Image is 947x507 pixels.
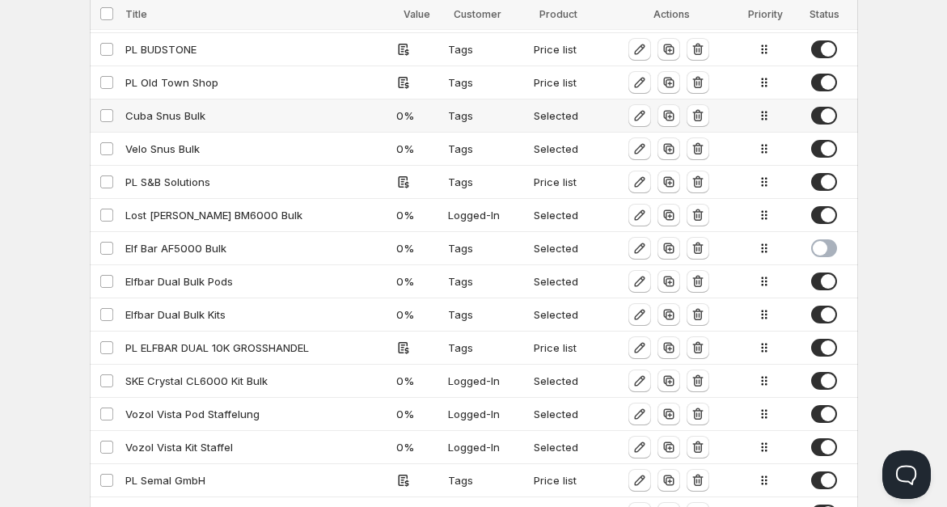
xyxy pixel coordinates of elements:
[534,240,600,256] div: Selected
[448,174,525,190] div: Tags
[534,340,600,356] div: Price list
[125,406,387,422] div: Vozol Vista Pod Staffelung
[125,41,387,57] div: PL BUDSTONE
[534,207,600,223] div: Selected
[396,406,438,422] div: 0 %
[534,472,600,488] div: Price list
[448,472,525,488] div: Tags
[396,306,438,323] div: 0 %
[125,141,387,157] div: Velo Snus Bulk
[396,240,438,256] div: 0 %
[810,8,839,20] span: Status
[448,141,525,157] div: Tags
[396,439,438,455] div: 0 %
[448,74,525,91] div: Tags
[534,406,600,422] div: Selected
[448,41,525,57] div: Tags
[125,373,387,389] div: SKE Crystal CL6000 Kit Bulk
[125,8,147,20] span: Title
[534,41,600,57] div: Price list
[534,174,600,190] div: Price list
[653,8,690,20] span: Actions
[534,306,600,323] div: Selected
[448,406,525,422] div: Logged-In
[125,439,387,455] div: Vozol Vista Kit Staffel
[125,74,387,91] div: PL Old Town Shop
[125,207,387,223] div: Lost [PERSON_NAME] BM6000 Bulk
[448,439,525,455] div: Logged-In
[125,340,387,356] div: PL ELFBAR DUAL 10K GROSSHANDEL
[396,108,438,124] div: 0 %
[396,273,438,289] div: 0 %
[454,8,501,20] span: Customer
[404,8,430,20] span: Value
[125,240,387,256] div: Elf Bar AF5000 Bulk
[125,306,387,323] div: Elfbar Dual Bulk Kits
[396,141,438,157] div: 0 %
[534,439,600,455] div: Selected
[125,108,387,124] div: Cuba Snus Bulk
[448,373,525,389] div: Logged-In
[125,472,387,488] div: PL Semal GmbH
[448,108,525,124] div: Tags
[448,207,525,223] div: Logged-In
[448,273,525,289] div: Tags
[534,108,600,124] div: Selected
[534,373,600,389] div: Selected
[396,373,438,389] div: 0 %
[125,174,387,190] div: PL S&B Solutions
[448,306,525,323] div: Tags
[534,273,600,289] div: Selected
[539,8,577,20] span: Product
[882,450,931,499] iframe: Help Scout Beacon - Open
[748,8,783,20] span: Priority
[125,273,387,289] div: Elfbar Dual Bulk Pods
[534,141,600,157] div: Selected
[534,74,600,91] div: Price list
[396,207,438,223] div: 0 %
[448,340,525,356] div: Tags
[448,240,525,256] div: Tags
